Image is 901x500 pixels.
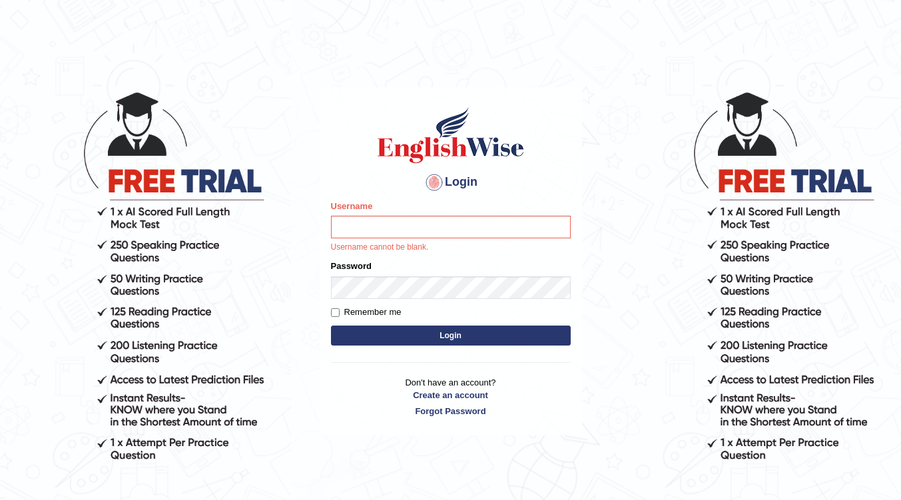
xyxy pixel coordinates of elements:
label: Remember me [331,306,402,319]
a: Forgot Password [331,405,571,417]
input: Remember me [331,308,340,317]
h4: Login [331,172,571,193]
a: Create an account [331,389,571,401]
img: Logo of English Wise sign in for intelligent practice with AI [375,105,527,165]
label: Username [331,200,373,212]
p: Username cannot be blank. [331,242,571,254]
p: Don't have an account? [331,376,571,417]
label: Password [331,260,372,272]
button: Login [331,326,571,346]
